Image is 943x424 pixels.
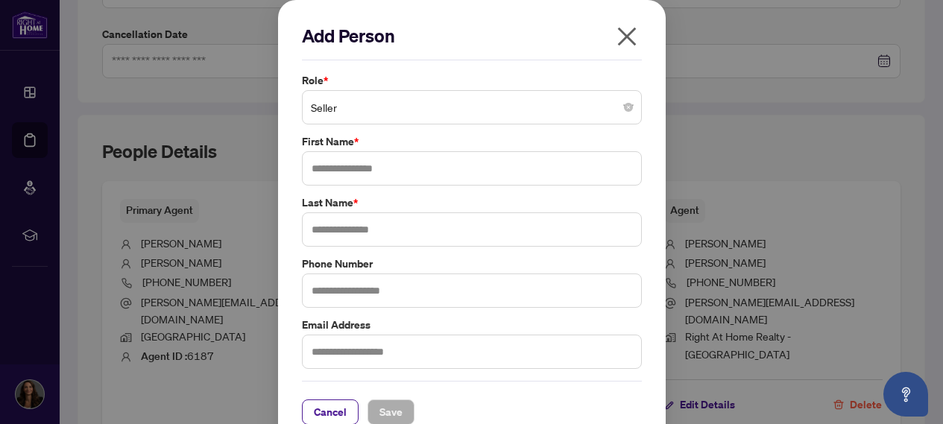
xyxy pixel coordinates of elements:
span: Seller [311,93,633,121]
span: close [615,25,639,48]
label: First Name [302,133,642,150]
label: Email Address [302,317,642,333]
h2: Add Person [302,24,642,48]
label: Phone Number [302,256,642,272]
button: Open asap [883,372,928,417]
label: Last Name [302,194,642,211]
span: Cancel [314,400,347,424]
span: close-circle [624,103,633,112]
label: Role [302,72,642,89]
